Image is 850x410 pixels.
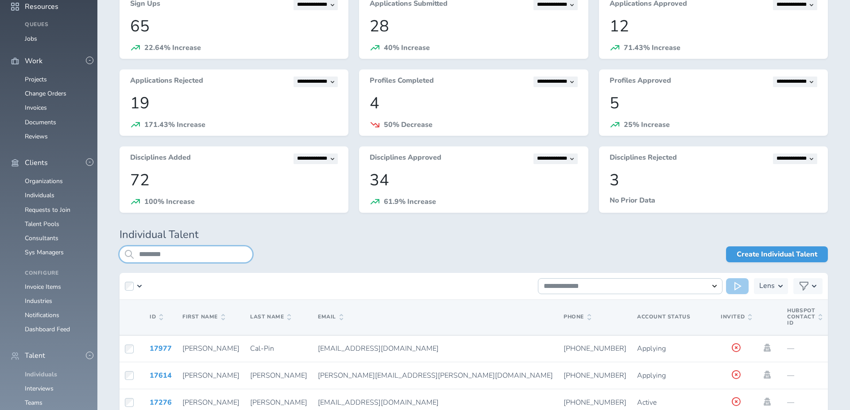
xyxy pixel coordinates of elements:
[130,153,191,164] h3: Disciplines Added
[318,371,553,380] span: [PERSON_NAME][EMAIL_ADDRESS][PERSON_NAME][DOMAIN_NAME]
[610,153,677,164] h3: Disciplines Rejected
[754,278,788,294] button: Lens
[250,398,307,407] span: [PERSON_NAME]
[182,398,240,407] span: [PERSON_NAME]
[250,344,274,353] span: Cal-Pin
[25,248,64,257] a: Sys Managers
[637,398,657,407] span: Active
[370,94,577,112] p: 4
[318,398,439,407] span: [EMAIL_ADDRESS][DOMAIN_NAME]
[726,246,828,262] a: Create Individual Talent
[25,118,56,126] a: Documents
[25,132,48,141] a: Reviews
[86,352,93,359] button: -
[787,399,822,406] p: —
[130,94,338,112] p: 19
[762,398,772,406] a: Impersonate
[610,171,817,189] p: 3
[637,371,666,380] span: Applying
[25,283,61,291] a: Invoice Items
[150,314,163,320] span: ID
[120,229,828,241] h1: Individual Talent
[637,313,690,320] span: Account Status
[182,344,240,353] span: [PERSON_NAME]
[25,159,48,167] span: Clients
[130,171,338,189] p: 72
[370,153,441,164] h3: Disciplines Approved
[721,314,752,320] span: Invited
[370,171,577,189] p: 34
[25,384,54,393] a: Interviews
[759,278,775,294] h3: Lens
[25,34,37,43] a: Jobs
[250,371,307,380] span: [PERSON_NAME]
[150,344,172,353] a: 17977
[610,94,817,112] p: 5
[762,371,772,379] a: Impersonate
[130,17,338,35] p: 65
[762,344,772,352] a: Impersonate
[25,177,63,185] a: Organizations
[25,352,45,360] span: Talent
[25,75,47,84] a: Projects
[787,372,822,379] p: —
[787,308,822,326] span: Hubspot Contact Id
[25,103,47,112] a: Invoices
[318,344,439,353] span: [EMAIL_ADDRESS][DOMAIN_NAME]
[384,43,430,53] span: 40% Increase
[25,89,66,98] a: Change Orders
[150,398,172,407] a: 17276
[610,17,817,35] p: 12
[25,191,54,199] a: Individuals
[144,197,195,207] span: 100% Increase
[250,314,291,320] span: Last Name
[182,314,225,320] span: First Name
[86,57,93,64] button: -
[130,77,203,87] h3: Applications Rejected
[370,17,577,35] p: 28
[318,314,343,320] span: Email
[25,311,59,319] a: Notifications
[384,197,436,207] span: 61.9% Increase
[384,120,433,130] span: 50% Decrease
[610,77,671,87] h3: Profiles Approved
[25,220,59,228] a: Talent Pools
[610,195,655,205] span: No Prior Data
[564,344,626,353] span: [PHONE_NUMBER]
[370,77,434,87] h3: Profiles Completed
[624,43,680,53] span: 71.43% Increase
[25,206,70,214] a: Requests to Join
[25,234,58,242] a: Consultants
[144,43,201,53] span: 22.64% Increase
[25,22,87,28] h4: Queues
[144,120,205,130] span: 171.43% Increase
[564,371,626,380] span: [PHONE_NUMBER]
[150,371,172,380] a: 17614
[787,345,822,353] p: —
[726,278,749,294] button: Run Action
[25,297,52,305] a: Industries
[182,371,240,380] span: [PERSON_NAME]
[25,3,58,11] span: Resources
[624,120,670,130] span: 25% Increase
[564,398,626,407] span: [PHONE_NUMBER]
[86,158,93,166] button: -
[637,344,666,353] span: Applying
[564,314,591,320] span: Phone
[25,270,87,276] h4: Configure
[25,57,42,65] span: Work
[25,325,70,333] a: Dashboard Feed
[25,399,42,407] a: Teams
[25,370,57,379] a: Individuals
